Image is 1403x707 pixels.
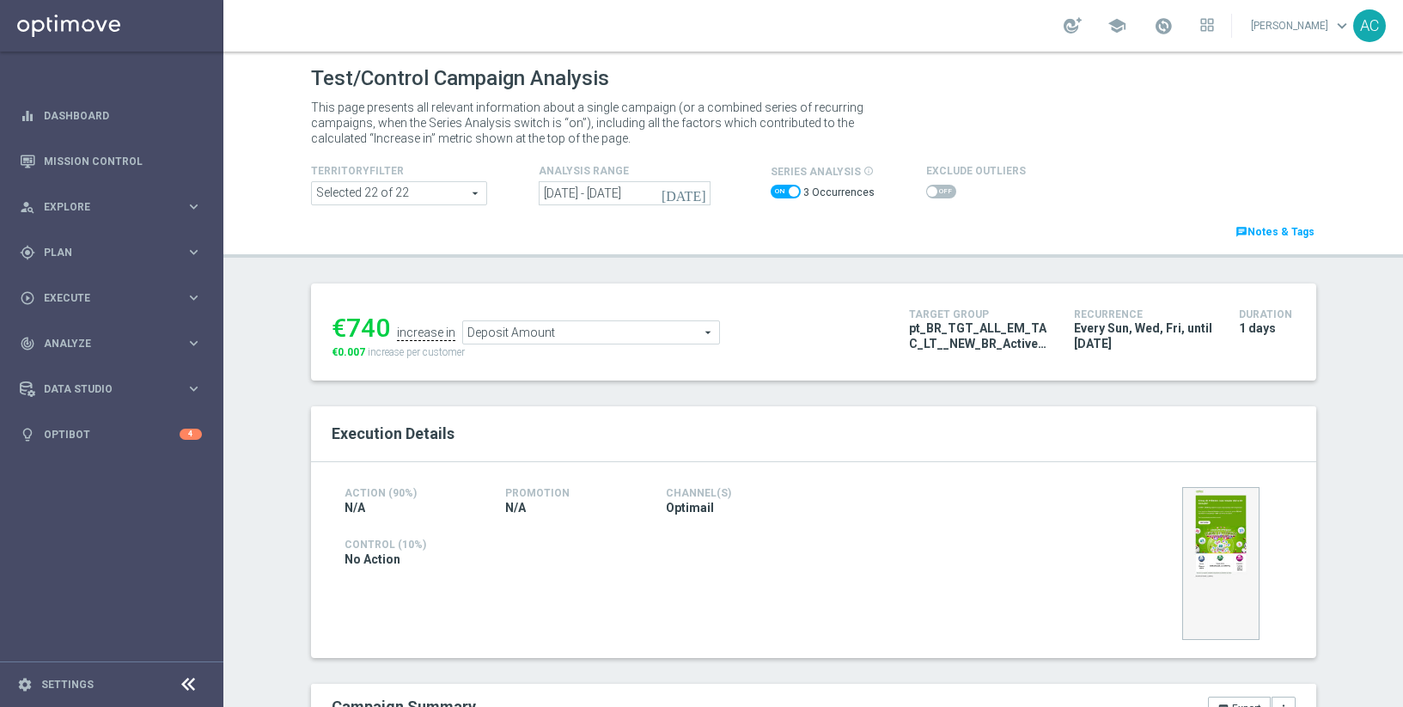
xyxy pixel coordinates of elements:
[44,247,186,258] span: Plan
[44,138,202,184] a: Mission Control
[20,245,35,260] i: gps_fixed
[19,428,203,442] button: lightbulb Optibot 4
[20,427,35,442] i: lightbulb
[20,199,35,215] i: person_search
[19,382,203,396] button: Data Studio keyboard_arrow_right
[311,100,887,146] p: This page presents all relevant information about a single campaign (or a combined series of recu...
[19,155,203,168] button: Mission Control
[20,108,35,124] i: equalizer
[44,293,186,303] span: Execute
[44,384,186,394] span: Data Studio
[1182,487,1260,640] img: 29269.jpeg
[332,346,365,358] span: €0.007
[20,245,186,260] div: Plan
[1333,16,1351,35] span: keyboard_arrow_down
[332,313,390,344] div: €740
[662,186,708,201] i: [DATE]
[186,198,202,215] i: keyboard_arrow_right
[1235,226,1247,238] i: chat
[803,186,875,200] label: 3 Occurrences
[909,320,1048,351] span: pt_BR_TGT_ALL_EM_TAC_LT__NEW_BR_Active_Lotto
[368,346,465,358] span: increase per customer
[539,165,771,177] h4: analysis range
[20,290,186,306] div: Execute
[666,500,714,515] span: Optimail
[345,500,365,515] span: N/A
[41,680,94,690] a: Settings
[771,166,861,178] span: series analysis
[20,381,186,397] div: Data Studio
[909,308,1048,320] h4: Target Group
[1249,13,1353,39] a: [PERSON_NAME]keyboard_arrow_down
[19,200,203,214] button: person_search Explore keyboard_arrow_right
[19,337,203,350] button: track_changes Analyze keyboard_arrow_right
[180,429,202,440] div: 4
[44,93,202,138] a: Dashboard
[20,336,186,351] div: Analyze
[186,335,202,351] i: keyboard_arrow_right
[186,290,202,306] i: keyboard_arrow_right
[345,487,479,499] h4: Action (90%)
[20,290,35,306] i: play_circle_outline
[332,424,454,442] span: Execution Details
[311,165,457,177] h4: TerritoryFilter
[1074,320,1213,351] span: Every Sun, Wed, Fri, until [DATE]
[666,487,801,499] h4: Channel(s)
[20,138,202,184] div: Mission Control
[186,244,202,260] i: keyboard_arrow_right
[1107,16,1126,35] span: school
[17,677,33,692] i: settings
[505,500,526,515] span: N/A
[312,182,486,204] span: Africa asia at br ca and 17 more
[345,539,961,551] h4: Control (10%)
[44,411,180,457] a: Optibot
[1239,320,1276,336] span: 1 days
[539,181,711,205] input: undefined
[926,165,1026,177] h4: Exclude Outliers
[659,181,711,207] button: [DATE]
[505,487,640,499] h4: Promotion
[345,552,400,567] span: No Action
[186,381,202,397] i: keyboard_arrow_right
[1353,9,1386,42] div: AC
[20,411,202,457] div: Optibot
[44,338,186,349] span: Analyze
[19,291,203,305] button: play_circle_outline Execute keyboard_arrow_right
[20,336,35,351] i: track_changes
[1074,308,1213,320] h4: Recurrence
[20,93,202,138] div: Dashboard
[19,246,203,259] button: gps_fixed Plan keyboard_arrow_right
[20,199,186,215] div: Explore
[397,326,455,341] div: increase in
[863,166,874,176] i: info_outline
[19,109,203,123] button: equalizer Dashboard
[44,202,186,212] span: Explore
[1234,222,1316,241] a: chatNotes & Tags
[1239,308,1296,320] h4: Duration
[311,66,609,91] h1: Test/Control Campaign Analysis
